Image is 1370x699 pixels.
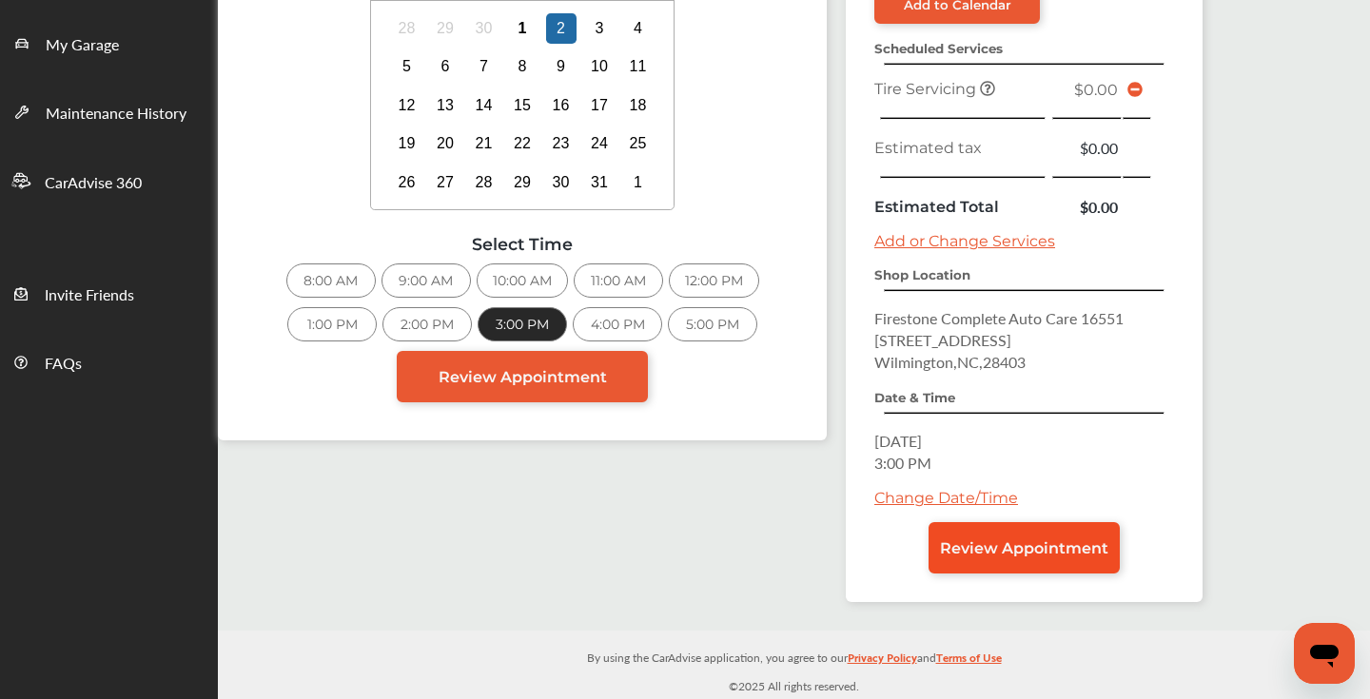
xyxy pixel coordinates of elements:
iframe: Button to launch messaging window [1294,623,1355,684]
span: Review Appointment [439,368,607,386]
div: Choose Wednesday, October 22nd, 2025 [507,128,538,159]
div: Choose Thursday, October 9th, 2025 [546,51,577,82]
a: Privacy Policy [848,647,917,676]
strong: Scheduled Services [874,41,1003,56]
div: Choose Thursday, October 23rd, 2025 [546,128,577,159]
div: 8:00 AM [286,263,376,298]
td: $0.00 [1051,191,1124,223]
div: Choose Tuesday, October 14th, 2025 [469,90,499,121]
div: Choose Wednesday, October 1st, 2025 [507,13,538,44]
div: 3:00 PM [478,307,567,341]
div: 1:00 PM [287,307,377,341]
div: Choose Friday, October 17th, 2025 [584,90,615,121]
span: CarAdvise 360 [45,171,142,196]
span: My Garage [46,33,119,58]
div: Choose Thursday, October 30th, 2025 [546,167,577,198]
a: My Garage [1,9,217,77]
div: Choose Friday, October 3rd, 2025 [584,13,615,44]
span: FAQs [45,352,82,377]
div: Choose Saturday, October 11th, 2025 [623,51,654,82]
div: 2:00 PM [382,307,472,341]
td: $0.00 [1051,132,1124,164]
div: Choose Monday, October 6th, 2025 [430,51,460,82]
div: Choose Sunday, October 26th, 2025 [392,167,422,198]
div: Choose Sunday, October 12th, 2025 [392,90,422,121]
div: 5:00 PM [668,307,757,341]
div: month 2025-10 [387,9,657,202]
strong: Shop Location [874,267,970,282]
div: Choose Friday, October 24th, 2025 [584,128,615,159]
div: Choose Thursday, October 16th, 2025 [546,90,577,121]
span: Wilmington , NC , 28403 [874,351,1026,373]
div: Choose Monday, October 13th, 2025 [430,90,460,121]
div: Choose Sunday, October 5th, 2025 [392,51,422,82]
div: Choose Wednesday, October 29th, 2025 [507,167,538,198]
p: By using the CarAdvise application, you agree to our and [218,647,1370,667]
span: Review Appointment [940,539,1108,557]
div: Choose Wednesday, October 8th, 2025 [507,51,538,82]
div: 11:00 AM [574,263,663,298]
td: Estimated tax [870,132,1051,164]
div: 12:00 PM [669,263,759,298]
div: 10:00 AM [477,263,568,298]
div: 9:00 AM [382,263,471,298]
div: Choose Wednesday, October 15th, 2025 [507,90,538,121]
a: Review Appointment [929,522,1120,573]
strong: Date & Time [874,390,955,405]
div: Choose Tuesday, October 28th, 2025 [469,167,499,198]
span: Firestone Complete Auto Care 16551 [874,307,1124,329]
span: Invite Friends [45,283,134,308]
div: Choose Tuesday, October 7th, 2025 [469,51,499,82]
span: Maintenance History [46,102,186,126]
td: Estimated Total [870,191,1051,223]
a: Change Date/Time [874,489,1018,507]
div: Choose Monday, October 27th, 2025 [430,167,460,198]
a: Terms of Use [936,647,1002,676]
div: 4:00 PM [573,307,662,341]
div: Choose Monday, October 20th, 2025 [430,128,460,159]
div: Choose Saturday, November 1st, 2025 [623,167,654,198]
div: Not available Sunday, September 28th, 2025 [392,13,422,44]
div: Choose Saturday, October 25th, 2025 [623,128,654,159]
div: Choose Saturday, October 4th, 2025 [623,13,654,44]
a: Maintenance History [1,77,217,146]
span: 3:00 PM [874,452,931,474]
span: $0.00 [1074,81,1118,99]
div: Choose Sunday, October 19th, 2025 [392,128,422,159]
span: Tire Servicing [874,80,980,98]
div: Choose Thursday, October 2nd, 2025 [546,13,577,44]
div: Choose Saturday, October 18th, 2025 [623,90,654,121]
div: Choose Tuesday, October 21st, 2025 [469,128,499,159]
div: Choose Friday, October 31st, 2025 [584,167,615,198]
div: © 2025 All rights reserved. [218,631,1370,699]
div: Not available Monday, September 29th, 2025 [430,13,460,44]
a: Review Appointment [397,351,648,402]
a: Add or Change Services [874,232,1055,250]
span: [STREET_ADDRESS] [874,329,1011,351]
div: Select Time [237,234,808,254]
span: [DATE] [874,430,922,452]
div: Not available Tuesday, September 30th, 2025 [469,13,499,44]
div: Choose Friday, October 10th, 2025 [584,51,615,82]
